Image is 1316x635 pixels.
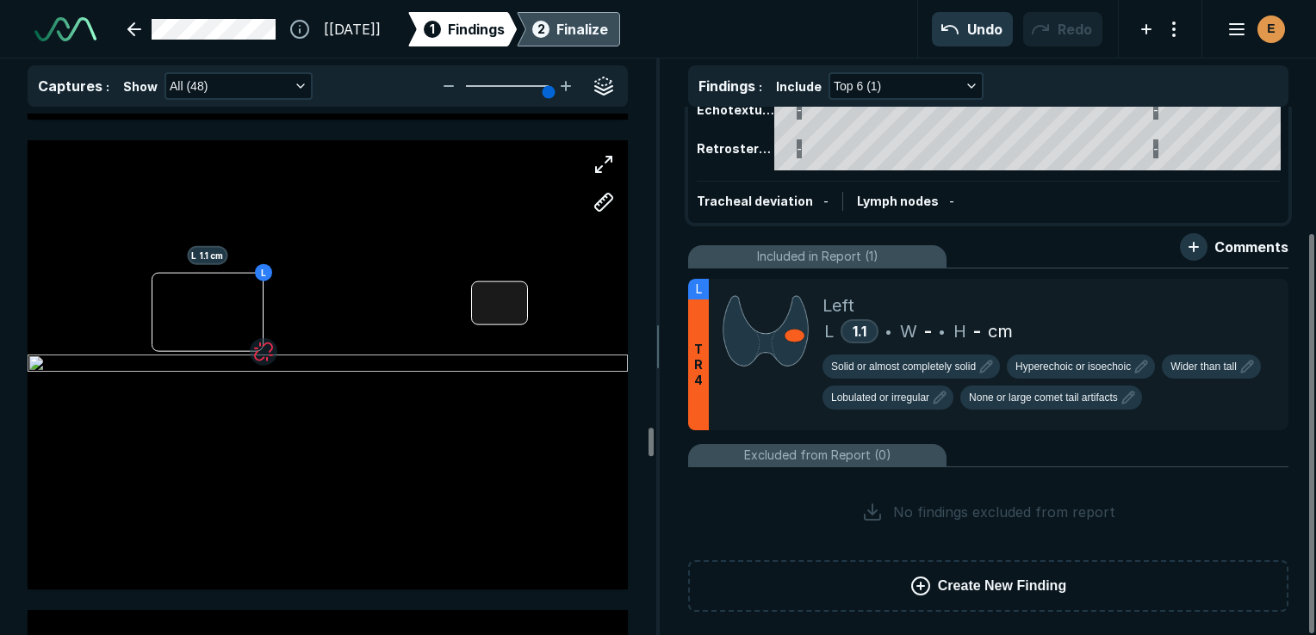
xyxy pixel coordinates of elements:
span: cm [988,318,1013,344]
span: W [900,318,917,344]
button: Create New Finding [688,560,1288,612]
div: 1Findings [408,12,517,46]
span: Captures [38,77,102,95]
li: LTR4LeftL1.1•W-•H-cm [688,279,1288,430]
span: Solid or almost completely solid [831,359,976,374]
span: • [885,321,891,342]
button: avatar-name [1216,12,1288,46]
div: Finalize [556,19,608,40]
span: Wider than tall [1170,359,1237,374]
li: Excluded from Report (0)No findings excluded from report [688,444,1288,550]
span: - [823,194,829,208]
span: E [1267,20,1275,38]
span: Lymph nodes [857,194,939,208]
span: Include [776,77,822,96]
span: Excluded from Report (0) [744,446,891,465]
span: - [949,194,954,208]
span: Tracheal deviation [697,194,813,208]
span: : [759,79,762,94]
span: L [824,318,834,344]
span: Findings [698,77,755,95]
span: 1.1 [853,323,866,340]
div: avatar-name [1257,15,1285,43]
div: 2Finalize [517,12,620,46]
span: - [924,318,932,344]
button: Redo [1023,12,1102,46]
span: No findings excluded from report [893,502,1115,522]
span: Included in Report (1) [757,247,878,266]
span: Create New Finding [938,576,1066,596]
img: 8aJixMAAAABklEQVQDANGFTMlxABbkAAAAAElFTkSuQmCC [723,293,809,369]
span: 2 [537,20,545,38]
span: Left [822,293,854,318]
span: Findings [448,19,505,40]
span: : [106,79,109,94]
span: [[DATE]] [324,19,381,40]
button: Undo [932,12,1013,46]
span: • [939,321,945,342]
span: L [696,280,702,299]
span: All (48) [170,77,208,96]
span: Show [123,77,158,96]
span: - [973,318,981,344]
img: See-Mode Logo [34,17,96,41]
span: H [953,318,966,344]
span: Comments [1214,237,1288,257]
span: L 1.1 cm [187,246,227,265]
a: See-Mode Logo [28,10,103,48]
span: Hyperechoic or isoechoic [1015,359,1131,374]
span: Lobulated or irregular [831,390,929,405]
span: 1 [430,20,435,38]
span: Top 6 (1) [834,77,881,96]
span: T R 4 [694,342,703,388]
span: None or large comet tail artifacts [969,390,1118,405]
